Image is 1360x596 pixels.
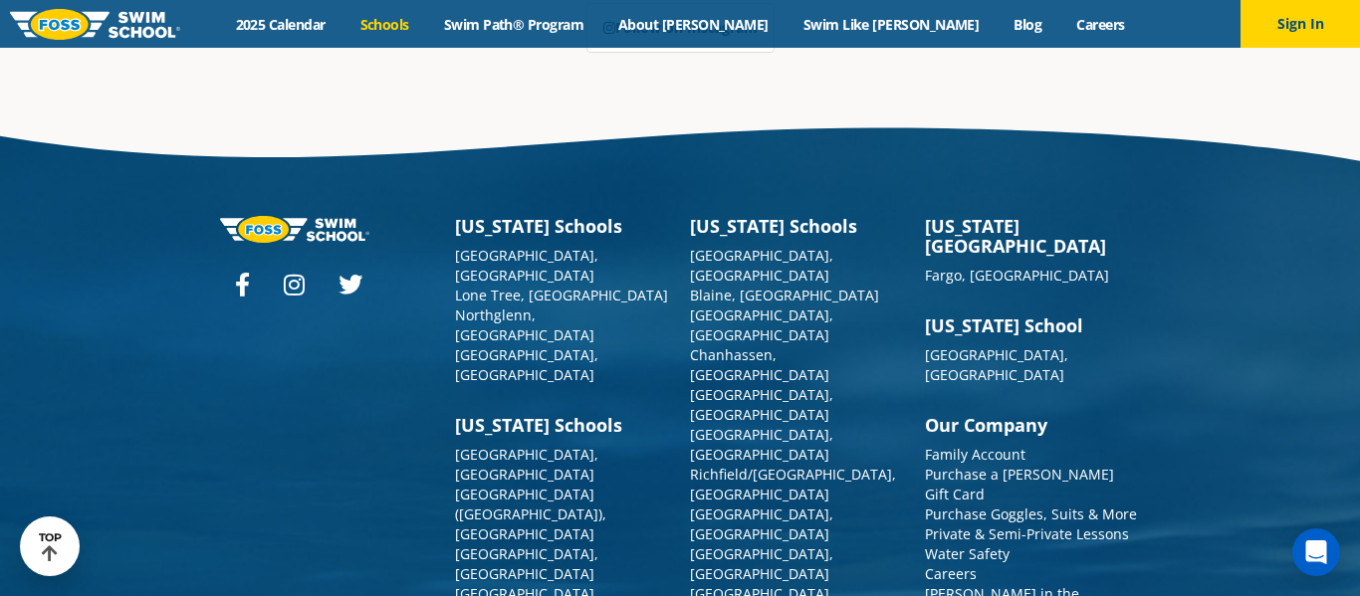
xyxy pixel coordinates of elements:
a: Careers [925,564,977,583]
a: [GEOGRAPHIC_DATA] ([GEOGRAPHIC_DATA]), [GEOGRAPHIC_DATA] [455,485,606,543]
a: Careers [1059,15,1142,34]
a: 2025 Calendar [218,15,342,34]
h3: [US_STATE] Schools [455,216,670,236]
a: [GEOGRAPHIC_DATA], [GEOGRAPHIC_DATA] [455,345,598,384]
a: [GEOGRAPHIC_DATA], [GEOGRAPHIC_DATA] [690,504,833,543]
a: [GEOGRAPHIC_DATA], [GEOGRAPHIC_DATA] [690,425,833,464]
h3: [US_STATE] Schools [455,415,670,435]
a: Blog [997,15,1059,34]
a: Lone Tree, [GEOGRAPHIC_DATA] [455,286,668,304]
a: [GEOGRAPHIC_DATA], [GEOGRAPHIC_DATA] [690,385,833,424]
a: Richfield/[GEOGRAPHIC_DATA], [GEOGRAPHIC_DATA] [690,465,896,503]
a: Blaine, [GEOGRAPHIC_DATA] [690,286,879,304]
a: [GEOGRAPHIC_DATA], [GEOGRAPHIC_DATA] [455,544,598,583]
h3: [US_STATE][GEOGRAPHIC_DATA] [925,216,1140,256]
a: Swim Path® Program [426,15,600,34]
div: Open Intercom Messenger [1292,528,1340,576]
a: Northglenn, [GEOGRAPHIC_DATA] [455,305,594,344]
img: FOSS Swim School Logo [10,9,180,40]
a: [GEOGRAPHIC_DATA], [GEOGRAPHIC_DATA] [925,345,1068,384]
a: Private & Semi-Private Lessons [925,524,1129,543]
div: TOP [39,531,62,562]
a: About [PERSON_NAME] [601,15,787,34]
a: Swim Like [PERSON_NAME] [786,15,997,34]
a: [GEOGRAPHIC_DATA], [GEOGRAPHIC_DATA] [690,246,833,285]
a: [GEOGRAPHIC_DATA], [GEOGRAPHIC_DATA] [690,544,833,583]
img: Foss-logo-horizontal-white.svg [220,216,369,243]
h3: [US_STATE] Schools [690,216,905,236]
a: [GEOGRAPHIC_DATA], [GEOGRAPHIC_DATA] [690,305,833,344]
a: Purchase Goggles, Suits & More [925,504,1137,523]
a: Fargo, [GEOGRAPHIC_DATA] [925,266,1109,285]
a: Water Safety [925,544,1010,563]
a: Family Account [925,445,1025,464]
a: [GEOGRAPHIC_DATA], [GEOGRAPHIC_DATA] [455,246,598,285]
a: Chanhassen, [GEOGRAPHIC_DATA] [690,345,829,384]
a: Purchase a [PERSON_NAME] Gift Card [925,465,1114,503]
a: Schools [342,15,426,34]
h3: Our Company [925,415,1140,435]
a: [GEOGRAPHIC_DATA], [GEOGRAPHIC_DATA] [455,445,598,484]
h3: [US_STATE] School [925,315,1140,335]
